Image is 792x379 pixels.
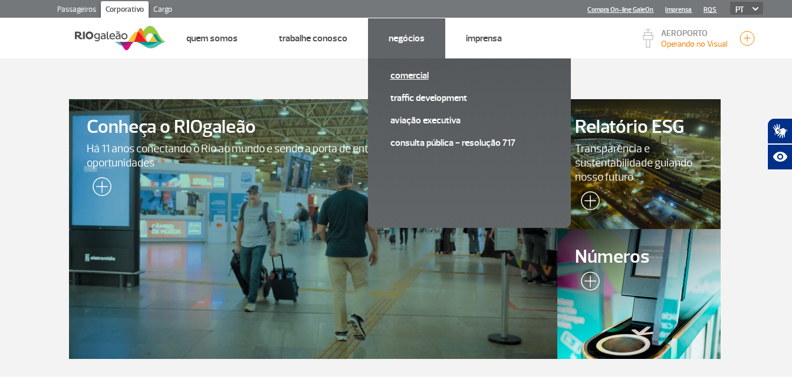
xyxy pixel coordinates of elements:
[87,142,540,170] span: Há 11 anos conectando o Rio ao mundo e sendo a porta de entrada para pessoas, culturas e oportuni...
[587,6,653,14] a: Compra On-line GaleOn
[661,38,728,50] p: Visibilidade de 10000m
[767,144,792,170] button: Abrir recursos assistivos.
[575,247,702,267] span: Números
[661,30,728,38] p: AEROPORTO
[390,69,548,82] a: Comercial
[87,177,111,201] img: leia-mais
[52,1,101,20] a: Passageiros
[186,32,238,44] a: Quem Somos
[704,6,717,14] a: RQS
[575,117,702,138] span: Relatório ESG
[149,1,177,20] a: Cargo
[557,229,720,359] a: Números
[101,1,149,20] a: Corporativo
[69,99,558,359] a: Conheça o RIOgaleãoHá 11 anos conectando o Rio ao mundo e sendo a porta de entrada para pessoas, ...
[279,32,347,44] a: Trabalhe Conosco
[390,92,548,104] a: Traffic Development
[575,191,600,215] img: leia-mais
[575,142,702,184] span: Transparência e sustentabilidade guiando nosso futuro
[767,118,792,170] div: Plugin de acessibilidade da Hand Talk.
[389,32,425,44] a: Negócios
[390,114,548,127] a: Aviação Executiva
[390,136,548,149] a: Consulta pública - Resolução 717
[767,118,792,144] button: Abrir tradutor de língua de sinais.
[557,99,720,229] a: Relatório ESGTransparência e sustentabilidade guiando nosso futuro
[87,117,540,138] span: Conheça o RIOgaleão
[665,6,692,14] a: Imprensa
[466,32,502,44] a: Imprensa
[575,272,600,295] img: leia-mais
